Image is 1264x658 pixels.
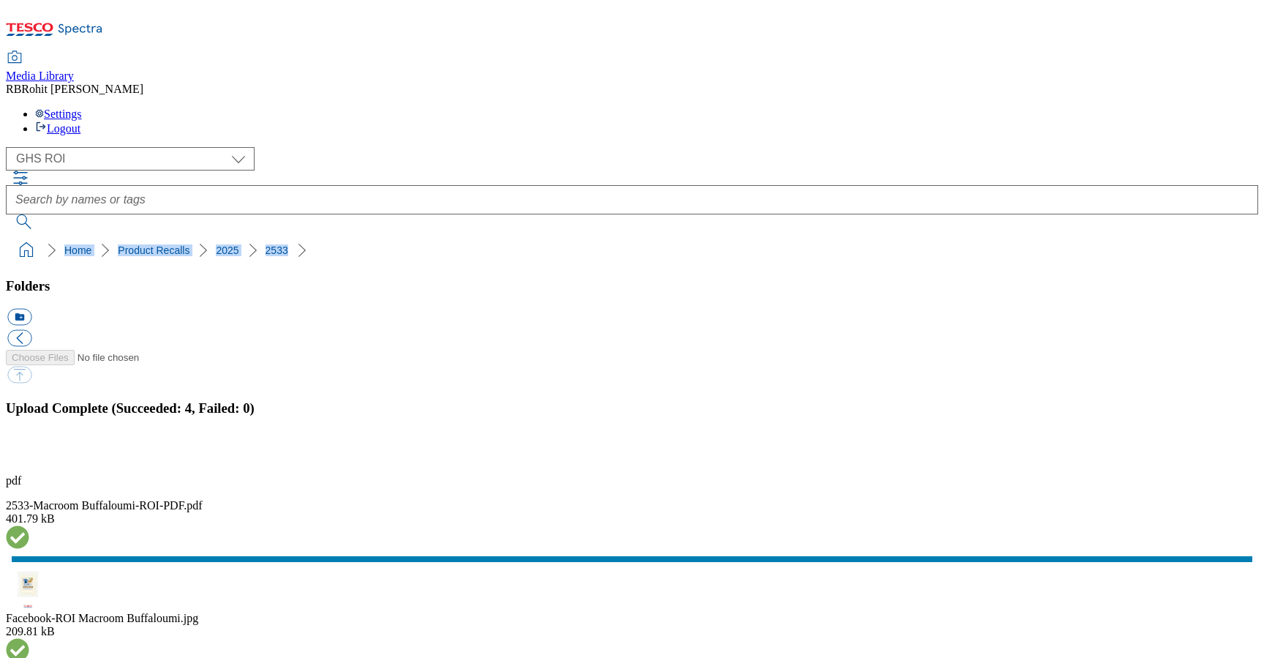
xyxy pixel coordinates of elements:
[6,512,1258,526] div: 401.79 kB
[266,244,288,256] a: 2533
[6,278,1258,294] h3: Folders
[6,499,1258,512] div: 2533-Macroom Buffaloumi-ROI-PDF.pdf
[6,83,21,95] span: RB
[21,83,143,95] span: Rohit [PERSON_NAME]
[6,400,1258,416] h3: Upload Complete (Succeeded: 4, Failed: 0)
[118,244,189,256] a: Product Recalls
[64,244,91,256] a: Home
[35,122,80,135] a: Logout
[15,239,38,262] a: home
[6,565,50,609] img: preview
[35,108,82,120] a: Settings
[6,612,1258,625] div: Facebook-ROI Macroom Buffaloumi.jpg
[6,625,1258,638] div: 209.81 kB
[216,244,238,256] a: 2025
[6,52,74,83] a: Media Library
[6,236,1258,264] nav: breadcrumb
[6,474,1258,487] p: pdf
[6,70,74,82] span: Media Library
[6,185,1258,214] input: Search by names or tags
